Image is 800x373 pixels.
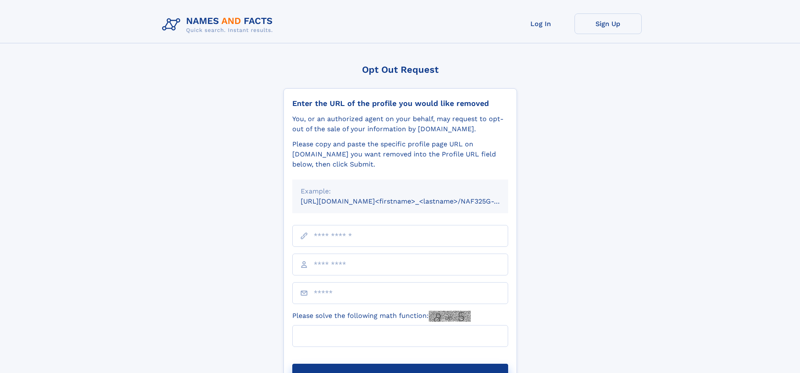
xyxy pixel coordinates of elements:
[301,186,500,196] div: Example:
[159,13,280,36] img: Logo Names and Facts
[574,13,642,34] a: Sign Up
[292,99,508,108] div: Enter the URL of the profile you would like removed
[292,114,508,134] div: You, or an authorized agent on your behalf, may request to opt-out of the sale of your informatio...
[292,311,471,322] label: Please solve the following math function:
[292,139,508,169] div: Please copy and paste the specific profile page URL on [DOMAIN_NAME] you want removed into the Pr...
[301,197,524,205] small: [URL][DOMAIN_NAME]<firstname>_<lastname>/NAF325G-xxxxxxxx
[507,13,574,34] a: Log In
[283,64,517,75] div: Opt Out Request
